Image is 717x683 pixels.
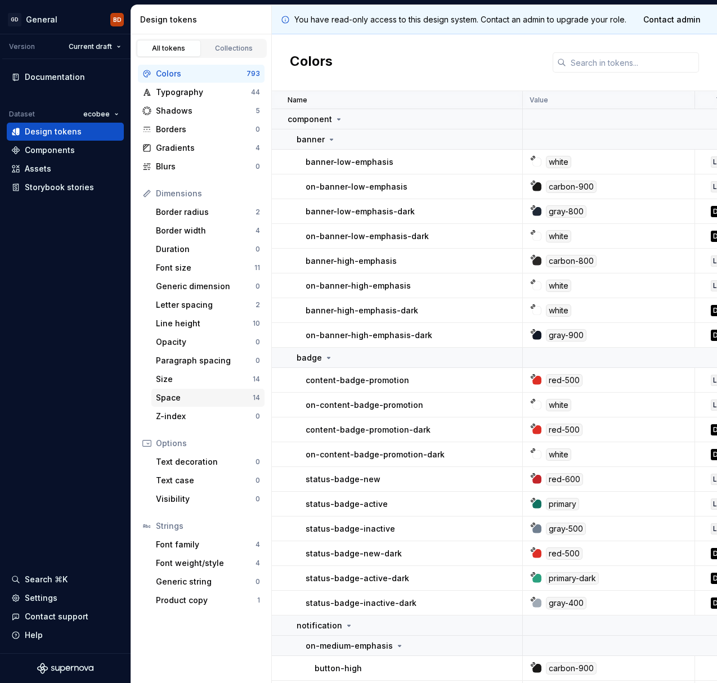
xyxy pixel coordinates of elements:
[256,106,260,115] div: 5
[7,626,124,644] button: Help
[315,663,362,674] p: button-high
[25,592,57,604] div: Settings
[306,474,380,485] p: status-badge-new
[256,540,260,549] div: 4
[546,181,597,193] div: carbon-900
[306,181,407,192] p: on-banner-low-emphasis
[546,255,597,267] div: carbon-800
[546,399,571,411] div: white
[546,448,571,461] div: white
[256,208,260,217] div: 2
[7,160,124,178] a: Assets
[151,389,265,407] a: Space14
[256,143,260,152] div: 4
[151,314,265,332] a: Line height10
[546,374,582,387] div: red-500
[546,597,586,609] div: gray-400
[247,69,260,78] div: 793
[254,263,260,272] div: 11
[636,10,708,30] a: Contact admin
[151,259,265,277] a: Font size11
[253,319,260,328] div: 10
[156,206,256,218] div: Border radius
[546,547,582,560] div: red-500
[151,453,265,471] a: Text decoration0
[306,548,402,559] p: status-badge-new-dark
[140,14,267,25] div: Design tokens
[7,589,124,607] a: Settings
[151,240,265,258] a: Duration0
[256,125,260,134] div: 0
[546,230,571,242] div: white
[257,596,260,605] div: 1
[37,663,93,674] svg: Supernova Logo
[156,188,260,199] div: Dimensions
[151,352,265,370] a: Paragraph spacing0
[290,52,333,73] h2: Colors
[7,68,124,86] a: Documentation
[156,68,247,79] div: Colors
[151,277,265,295] a: Generic dimension0
[546,280,571,292] div: white
[546,156,571,168] div: white
[546,205,586,218] div: gray-800
[8,13,21,26] div: GD
[151,370,265,388] a: Size14
[297,352,322,363] p: badge
[306,255,397,267] p: banner-high-emphasis
[256,495,260,504] div: 0
[7,570,124,588] button: Search ⌘K
[306,449,445,460] p: on-content-badge-promotion-dark
[256,300,260,309] div: 2
[9,42,35,51] div: Version
[546,473,583,486] div: red-600
[256,559,260,568] div: 4
[546,424,582,436] div: red-500
[306,597,416,609] p: status-badge-inactive-dark
[151,222,265,240] a: Border width4
[25,71,85,83] div: Documentation
[151,536,265,554] a: Font family4
[156,493,256,505] div: Visibility
[156,595,257,606] div: Product copy
[138,102,265,120] a: Shadows5
[138,65,265,83] a: Colors793
[156,520,260,532] div: Strings
[7,608,124,626] button: Contact support
[156,456,256,468] div: Text decoration
[151,573,265,591] a: Generic string0
[141,44,197,53] div: All tokens
[25,126,82,137] div: Design tokens
[151,407,265,425] a: Z-index0
[156,475,256,486] div: Text case
[251,88,260,97] div: 44
[64,39,126,55] button: Current draft
[256,338,260,347] div: 0
[156,411,256,422] div: Z-index
[294,14,626,25] p: You have read-only access to this design system. Contact an admin to upgrade your role.
[156,124,256,135] div: Borders
[138,83,265,101] a: Typography44
[151,296,265,314] a: Letter spacing2
[546,523,586,535] div: gray-500
[546,662,597,675] div: carbon-900
[25,163,51,174] div: Assets
[25,145,75,156] div: Components
[151,554,265,572] a: Font weight/style4
[113,15,122,24] div: BD
[69,42,112,51] span: Current draft
[256,162,260,171] div: 0
[306,375,409,386] p: content-badge-promotion
[78,106,124,122] button: ecobee
[138,139,265,157] a: Gradients4
[288,114,332,125] p: component
[546,572,599,585] div: primary-dark
[253,375,260,384] div: 14
[546,498,579,510] div: primary
[156,244,256,255] div: Duration
[566,52,699,73] input: Search in tokens...
[25,611,88,622] div: Contact support
[546,304,571,317] div: white
[9,110,35,119] div: Dataset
